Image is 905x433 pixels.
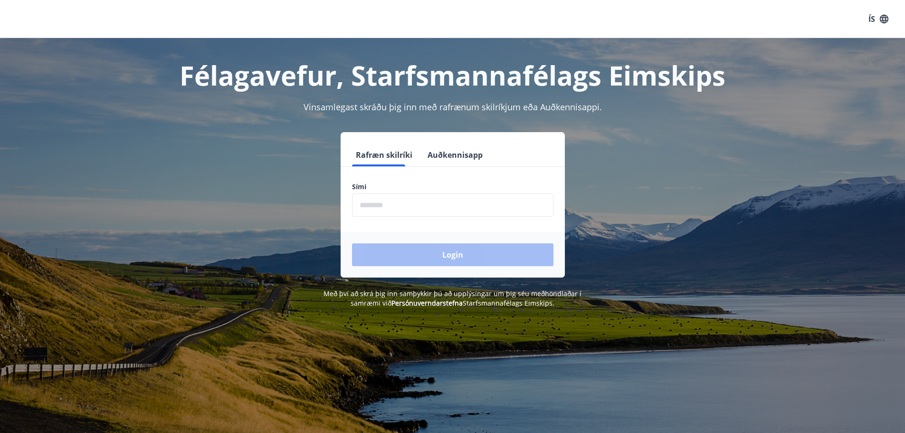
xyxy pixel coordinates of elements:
span: Með því að skrá þig inn samþykkir þú að upplýsingar um þig séu meðhöndlaðar í samræmi við Starfsm... [324,289,581,308]
label: Sími [352,182,553,192]
button: Rafræn skilríki [352,144,416,166]
h1: Félagavefur, Starfsmannafélags Eimskips [122,57,783,93]
a: Persónuverndarstefna [391,298,463,308]
button: Auðkennisapp [424,144,486,166]
span: Vinsamlegast skráðu þig inn með rafrænum skilríkjum eða Auðkennisappi. [304,101,602,113]
button: ÍS [863,10,894,28]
